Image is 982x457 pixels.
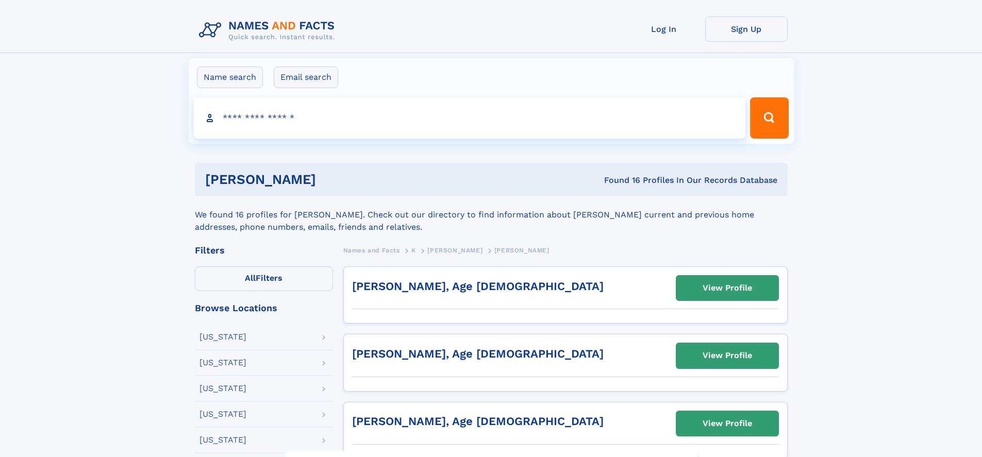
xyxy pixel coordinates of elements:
[750,97,788,139] button: Search Button
[676,276,778,300] a: View Profile
[195,196,788,233] div: We found 16 profiles for [PERSON_NAME]. Check out our directory to find information about [PERSON...
[195,16,343,44] img: Logo Names and Facts
[199,410,246,418] div: [US_STATE]
[352,280,604,293] a: [PERSON_NAME], Age [DEMOGRAPHIC_DATA]
[703,412,752,435] div: View Profile
[705,16,788,42] a: Sign Up
[460,175,777,186] div: Found 16 Profiles In Our Records Database
[245,273,256,283] span: All
[623,16,705,42] a: Log In
[411,244,416,257] a: K
[199,333,246,341] div: [US_STATE]
[274,66,338,88] label: Email search
[494,247,550,254] span: [PERSON_NAME]
[676,343,778,368] a: View Profile
[703,276,752,300] div: View Profile
[199,436,246,444] div: [US_STATE]
[199,384,246,393] div: [US_STATE]
[427,247,482,254] span: [PERSON_NAME]
[199,359,246,367] div: [US_STATE]
[195,246,333,255] div: Filters
[197,66,263,88] label: Name search
[195,303,333,313] div: Browse Locations
[352,415,604,428] a: [PERSON_NAME], Age [DEMOGRAPHIC_DATA]
[195,266,333,291] label: Filters
[676,411,778,436] a: View Profile
[352,347,604,360] a: [PERSON_NAME], Age [DEMOGRAPHIC_DATA]
[703,344,752,367] div: View Profile
[411,247,416,254] span: K
[427,244,482,257] a: [PERSON_NAME]
[194,97,746,139] input: search input
[343,244,400,257] a: Names and Facts
[205,173,460,186] h1: [PERSON_NAME]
